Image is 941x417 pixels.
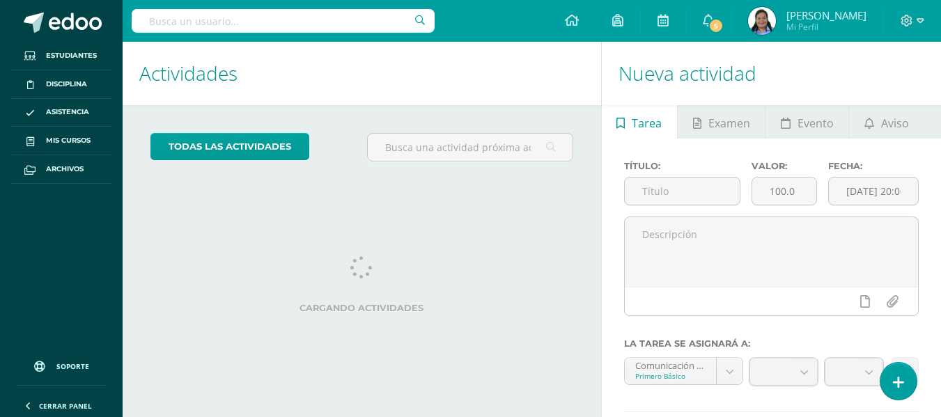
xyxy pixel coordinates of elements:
label: Valor: [752,161,817,171]
a: Tarea [602,105,677,139]
a: Examen [678,105,765,139]
div: Primero Básico [635,371,706,381]
a: Estudiantes [11,42,111,70]
a: Soporte [17,347,106,381]
a: todas las Actividades [150,133,309,160]
span: Aviso [881,107,909,140]
span: Tarea [632,107,662,140]
input: Título [625,178,740,205]
label: Cargando actividades [150,303,573,313]
span: Disciplina [46,79,87,90]
label: Título: [624,161,740,171]
a: Comunicación y Lenguaje Idioma Español '1.3'Primero Básico [625,358,743,384]
span: Asistencia [46,107,89,118]
input: Puntos máximos [752,178,816,205]
div: Comunicación y Lenguaje Idioma Español '1.3' [635,358,706,371]
input: Fecha de entrega [829,178,918,205]
input: Busca una actividad próxima aquí... [368,134,572,161]
label: Fecha: [828,161,919,171]
a: Aviso [849,105,924,139]
label: La tarea se asignará a: [624,338,919,349]
span: 5 [708,18,724,33]
span: Mi Perfil [786,21,866,33]
img: 7789f009e13315f724d5653bd3ad03c2.png [748,7,776,35]
span: Mis cursos [46,135,91,146]
a: Asistencia [11,99,111,127]
a: Evento [765,105,848,139]
span: Cerrar panel [39,401,92,411]
input: Busca un usuario... [132,9,435,33]
a: Archivos [11,155,111,184]
a: Disciplina [11,70,111,99]
h1: Actividades [139,42,584,105]
h1: Nueva actividad [619,42,924,105]
a: Mis cursos [11,127,111,155]
span: Archivos [46,164,84,175]
span: Examen [708,107,750,140]
span: Estudiantes [46,50,97,61]
span: Evento [798,107,834,140]
span: [PERSON_NAME] [786,8,866,22]
span: Soporte [56,361,89,371]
